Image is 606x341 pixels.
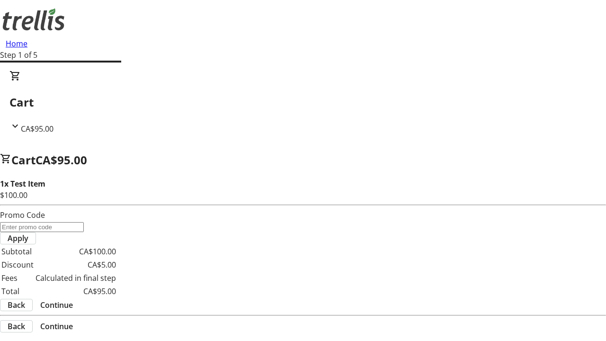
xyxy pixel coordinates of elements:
[1,259,34,271] td: Discount
[35,272,116,284] td: Calculated in final step
[21,124,53,134] span: CA$95.00
[8,321,25,332] span: Back
[1,285,34,297] td: Total
[9,94,597,111] h2: Cart
[40,321,73,332] span: Continue
[35,259,116,271] td: CA$5.00
[35,245,116,258] td: CA$100.00
[8,299,25,311] span: Back
[40,299,73,311] span: Continue
[33,299,80,311] button: Continue
[35,285,116,297] td: CA$95.00
[1,245,34,258] td: Subtotal
[36,152,87,168] span: CA$95.00
[33,321,80,332] button: Continue
[9,70,597,135] div: CartCA$95.00
[8,233,28,244] span: Apply
[11,152,36,168] span: Cart
[1,272,34,284] td: Fees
